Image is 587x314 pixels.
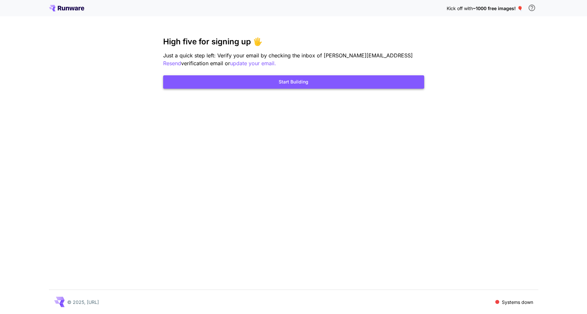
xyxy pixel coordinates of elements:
[525,1,538,14] button: In order to qualify for free credit, you need to sign up with a business email address and click ...
[502,299,533,306] p: Systems down
[163,52,413,59] span: Just a quick step left: Verify your email by checking the inbox of [PERSON_NAME][EMAIL_ADDRESS]
[447,6,473,11] span: Kick off with
[473,6,523,11] span: ~1000 free images! 🎈
[163,59,181,67] button: Resend
[163,75,424,89] button: Start Building
[163,37,424,46] h3: High five for signing up 🖐️
[230,59,276,67] button: update your email.
[67,299,99,306] p: © 2025, [URL]
[181,60,230,67] span: verification email or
